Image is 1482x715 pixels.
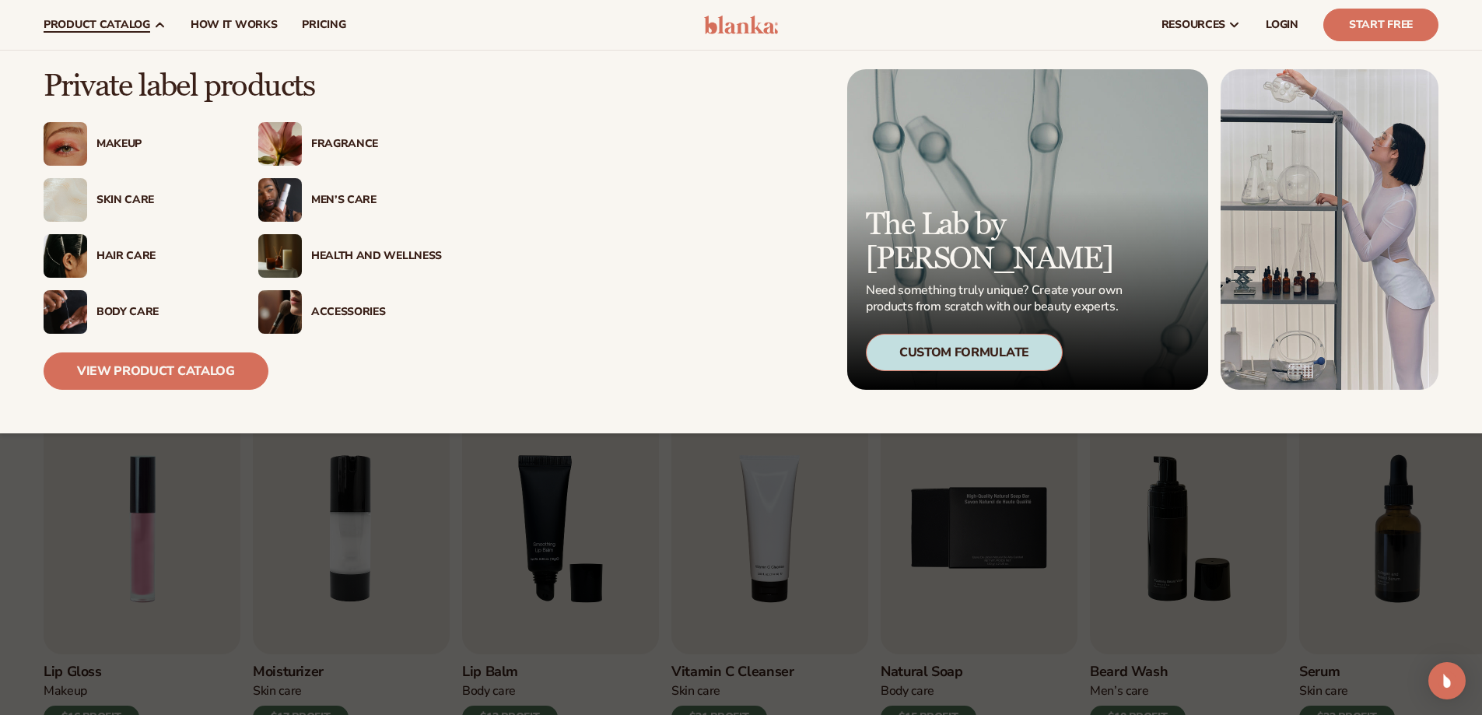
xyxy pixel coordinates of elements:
img: Pink blooming flower. [258,122,302,166]
a: Start Free [1323,9,1438,41]
img: Female with glitter eye makeup. [44,122,87,166]
p: Need something truly unique? Create your own products from scratch with our beauty experts. [866,282,1127,315]
span: product catalog [44,19,150,31]
p: Private label products [44,69,442,103]
a: Female with glitter eye makeup. Makeup [44,122,227,166]
img: Female with makeup brush. [258,290,302,334]
img: Female hair pulled back with clips. [44,234,87,278]
a: Female with makeup brush. Accessories [258,290,442,334]
img: logo [704,16,778,34]
a: Candles and incense on table. Health And Wellness [258,234,442,278]
div: Body Care [96,306,227,319]
div: Hair Care [96,250,227,263]
span: resources [1161,19,1225,31]
span: How It Works [191,19,278,31]
img: Male hand applying moisturizer. [44,290,87,334]
div: Accessories [311,306,442,319]
div: Men’s Care [311,194,442,207]
a: Female hair pulled back with clips. Hair Care [44,234,227,278]
div: Custom Formulate [866,334,1063,371]
span: pricing [302,19,345,31]
div: Makeup [96,138,227,151]
a: Cream moisturizer swatch. Skin Care [44,178,227,222]
img: Male holding moisturizer bottle. [258,178,302,222]
a: Microscopic product formula. The Lab by [PERSON_NAME] Need something truly unique? Create your ow... [847,69,1208,390]
span: LOGIN [1266,19,1298,31]
p: The Lab by [PERSON_NAME] [866,208,1127,276]
a: Male hand applying moisturizer. Body Care [44,290,227,334]
div: Open Intercom Messenger [1428,662,1466,699]
img: Female in lab with equipment. [1221,69,1438,390]
img: Candles and incense on table. [258,234,302,278]
div: Skin Care [96,194,227,207]
div: Health And Wellness [311,250,442,263]
a: Male holding moisturizer bottle. Men’s Care [258,178,442,222]
a: Pink blooming flower. Fragrance [258,122,442,166]
div: Fragrance [311,138,442,151]
a: View Product Catalog [44,352,268,390]
img: Cream moisturizer swatch. [44,178,87,222]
